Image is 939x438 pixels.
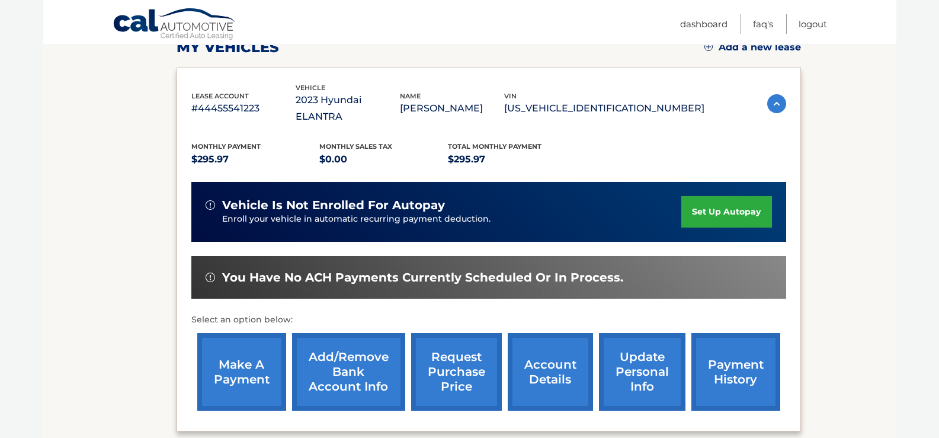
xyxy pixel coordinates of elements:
span: vehicle is not enrolled for autopay [222,198,445,213]
p: [PERSON_NAME] [400,100,504,117]
p: [US_VEHICLE_IDENTIFICATION_NUMBER] [504,100,704,117]
a: set up autopay [681,196,771,228]
p: $295.97 [191,151,320,168]
a: Dashboard [680,14,728,34]
a: payment history [691,333,780,411]
a: update personal info [599,333,685,411]
span: Total Monthly Payment [448,142,541,151]
img: alert-white.svg [206,200,215,210]
span: vehicle [296,84,325,92]
img: add.svg [704,43,713,51]
a: Cal Automotive [113,8,237,42]
a: Add a new lease [704,41,801,53]
span: name [400,92,421,100]
img: accordion-active.svg [767,94,786,113]
p: #44455541223 [191,100,296,117]
img: alert-white.svg [206,273,215,282]
p: $295.97 [448,151,576,168]
h2: my vehicles [177,39,279,56]
p: Select an option below: [191,313,786,327]
span: Monthly Payment [191,142,261,151]
a: FAQ's [753,14,773,34]
a: make a payment [197,333,286,411]
span: You have no ACH payments currently scheduled or in process. [222,270,623,285]
a: request purchase price [411,333,502,411]
a: account details [508,333,593,411]
span: vin [504,92,517,100]
a: Add/Remove bank account info [292,333,405,411]
a: Logout [799,14,827,34]
p: 2023 Hyundai ELANTRA [296,92,400,125]
p: Enroll your vehicle in automatic recurring payment deduction. [222,213,682,226]
span: Monthly sales Tax [319,142,392,151]
p: $0.00 [319,151,448,168]
span: lease account [191,92,249,100]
